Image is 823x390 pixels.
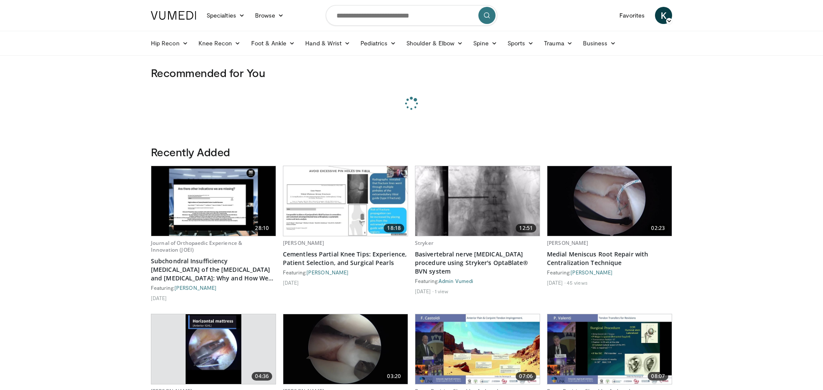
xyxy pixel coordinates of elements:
[415,239,433,247] a: Stryker
[415,166,540,236] a: 12:51
[648,224,668,232] span: 02:23
[151,166,276,236] img: 0d11209b-9163-4cf9-9c37-c045ad2ce7a1.620x360_q85_upscale.jpg
[151,314,276,384] a: 04:36
[435,288,449,295] li: 1 view
[283,166,408,236] a: 18:18
[547,314,672,384] a: 08:07
[439,278,473,284] a: Admin Vumedi
[571,269,613,275] a: [PERSON_NAME]
[578,35,622,52] a: Business
[151,257,276,283] a: Subchondral Insufficiency [MEDICAL_DATA] of the [MEDICAL_DATA] and [MEDICAL_DATA]: Why and How We...
[547,166,672,236] img: 926032fc-011e-4e04-90f2-afa899d7eae5.620x360_q85_upscale.jpg
[415,277,540,284] div: Featuring:
[306,269,348,275] a: [PERSON_NAME]
[283,279,299,286] li: [DATE]
[201,7,250,24] a: Specialties
[283,314,408,384] a: 03:20
[516,372,536,381] span: 07:06
[151,11,196,20] img: VuMedi Logo
[355,35,401,52] a: Pediatrics
[539,35,578,52] a: Trauma
[384,224,404,232] span: 18:18
[186,314,242,384] img: cd449402-123d-47f7-b112-52d159f17939.620x360_q85_upscale.jpg
[614,7,650,24] a: Favorites
[246,35,300,52] a: Foot & Ankle
[151,145,672,159] h3: Recently Added
[415,166,540,236] img: d17479fc-4bc7-42ba-8a9e-b675cc56351e.620x360_q85_upscale.jpg
[502,35,539,52] a: Sports
[250,7,289,24] a: Browse
[547,269,672,276] div: Featuring:
[283,166,408,236] img: a7a3a315-61f5-4f62-b42f-d6b371e9636b.620x360_q85_upscale.jpg
[547,239,589,247] a: [PERSON_NAME]
[151,66,672,80] h3: Recommended for You
[468,35,502,52] a: Spine
[516,224,536,232] span: 12:51
[326,5,497,26] input: Search topics, interventions
[547,250,672,267] a: Medial Meniscus Root Repair with Centralization Technique
[300,35,355,52] a: Hand & Wrist
[252,372,272,381] span: 04:36
[415,314,540,384] a: 07:06
[151,295,167,301] li: [DATE]
[547,314,672,384] img: f121adf3-8f2a-432a-ab04-b981073a2ae5.620x360_q85_upscale.jpg
[193,35,246,52] a: Knee Recon
[401,35,468,52] a: Shoulder & Elbow
[283,314,408,384] img: 2649116b-05f8-405c-a48f-a284a947b030.620x360_q85_upscale.jpg
[415,288,433,295] li: [DATE]
[415,250,540,276] a: Basivertebral nerve [MEDICAL_DATA] procedure using Stryker's OptaBlate® BVN system
[146,35,193,52] a: Hip Recon
[567,279,588,286] li: 45 views
[283,269,408,276] div: Featuring:
[151,284,276,291] div: Featuring:
[547,166,672,236] a: 02:23
[415,314,540,384] img: 8037028b-5014-4d38-9a8c-71d966c81743.620x360_q85_upscale.jpg
[655,7,672,24] a: K
[384,372,404,381] span: 03:20
[151,239,242,253] a: Journal of Orthopaedic Experience & Innovation (JOEI)
[547,279,565,286] li: [DATE]
[151,166,276,236] a: 28:10
[283,239,324,247] a: [PERSON_NAME]
[648,372,668,381] span: 08:07
[283,250,408,267] a: Cementless Partial Knee Tips: Experience, Patient Selection, and Surgical Pearls
[174,285,216,291] a: [PERSON_NAME]
[252,224,272,232] span: 28:10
